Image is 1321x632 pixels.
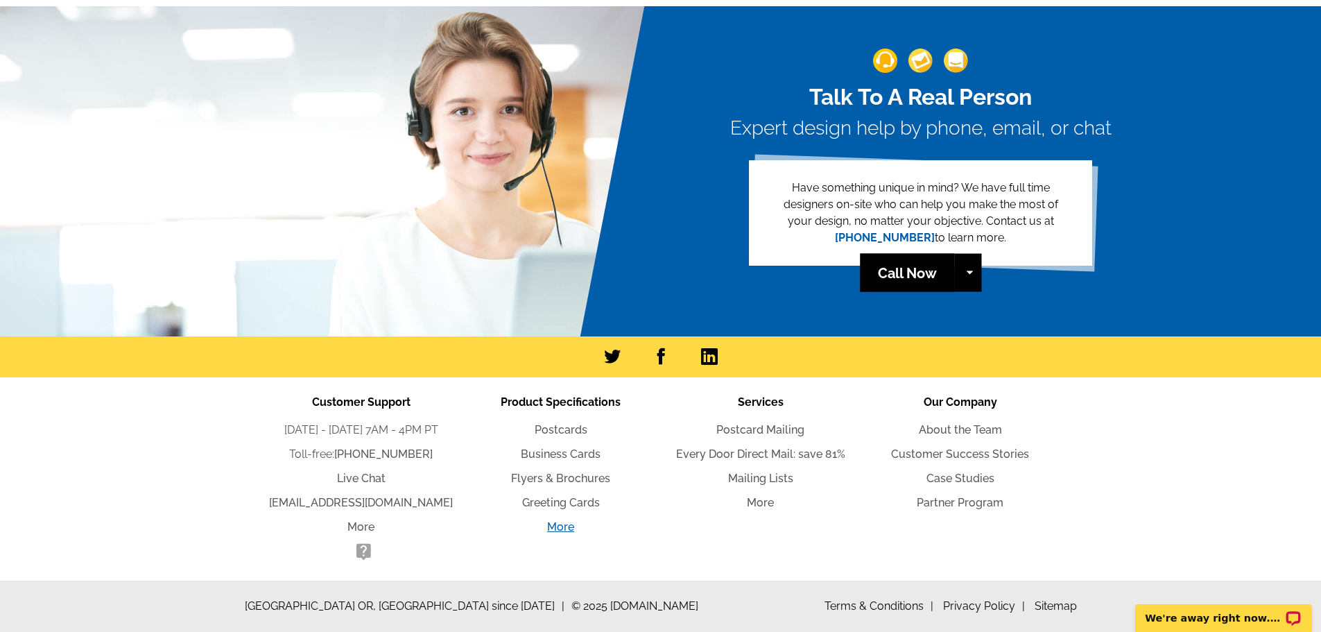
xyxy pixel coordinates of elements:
[771,180,1070,246] p: Have something unique in mind? We have full time designers on-site who can help you make the most...
[347,520,374,533] a: More
[917,496,1003,509] a: Partner Program
[943,599,1025,613] a: Privacy Policy
[676,447,845,461] a: Every Door Direct Mail: save 81%
[730,84,1112,110] h2: Talk To A Real Person
[908,49,933,73] img: support-img-2.png
[738,395,784,409] span: Services
[835,231,935,244] a: [PHONE_NUMBER]
[312,395,411,409] span: Customer Support
[926,472,994,485] a: Case Studies
[245,598,564,615] span: [GEOGRAPHIC_DATA] OR, [GEOGRAPHIC_DATA] since [DATE]
[521,447,601,461] a: Business Cards
[716,423,804,436] a: Postcard Mailing
[547,520,574,533] a: More
[337,472,386,485] a: Live Chat
[261,422,461,438] li: [DATE] - [DATE] 7AM - 4PM PT
[501,395,621,409] span: Product Specifications
[571,598,698,615] span: © 2025 [DOMAIN_NAME]
[728,472,793,485] a: Mailing Lists
[919,423,1002,436] a: About the Team
[944,49,968,73] img: support-img-3_1.png
[535,423,587,436] a: Postcards
[334,447,433,461] a: [PHONE_NUMBER]
[1035,599,1077,613] a: Sitemap
[924,395,997,409] span: Our Company
[891,447,1029,461] a: Customer Success Stories
[730,117,1112,140] h3: Expert design help by phone, email, or chat
[522,496,600,509] a: Greeting Cards
[860,254,954,292] a: Call Now
[824,599,933,613] a: Terms & Conditions
[1126,588,1321,632] iframe: LiveChat chat widget
[747,496,774,509] a: More
[873,49,897,73] img: support-img-1.png
[269,496,453,509] a: [EMAIL_ADDRESS][DOMAIN_NAME]
[511,472,610,485] a: Flyers & Brochures
[261,446,461,463] li: Toll-free:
